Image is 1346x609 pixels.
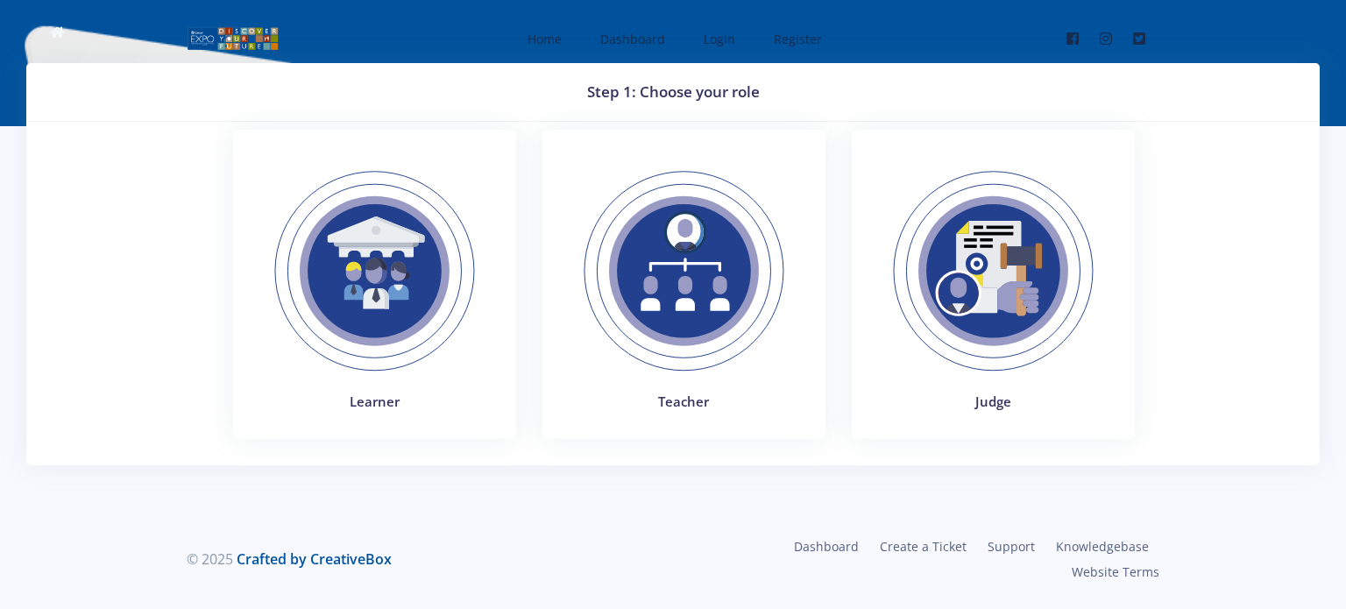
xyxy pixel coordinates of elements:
[704,31,735,47] span: Login
[220,130,529,466] a: Learner Learner
[1045,534,1159,559] a: Knowledgebase
[1056,538,1149,555] span: Knowledgebase
[583,16,679,62] a: Dashboard
[254,392,495,412] h4: Learner
[686,16,749,62] a: Login
[839,130,1148,466] a: Judges Judge
[510,16,576,62] a: Home
[873,151,1114,392] img: Judges
[237,549,392,569] a: Crafted by CreativeBox
[47,81,1299,103] h3: Step 1: Choose your role
[563,392,804,412] h4: Teacher
[600,31,665,47] span: Dashboard
[977,534,1045,559] a: Support
[529,130,839,466] a: Teacher Teacher
[869,534,977,559] a: Create a Ticket
[563,151,804,392] img: Teacher
[756,16,836,62] a: Register
[187,25,279,52] img: logo01.png
[1061,559,1159,584] a: Website Terms
[187,549,660,570] div: © 2025
[528,31,562,47] span: Home
[873,392,1114,412] h4: Judge
[254,151,495,392] img: Learner
[783,534,869,559] a: Dashboard
[774,31,822,47] span: Register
